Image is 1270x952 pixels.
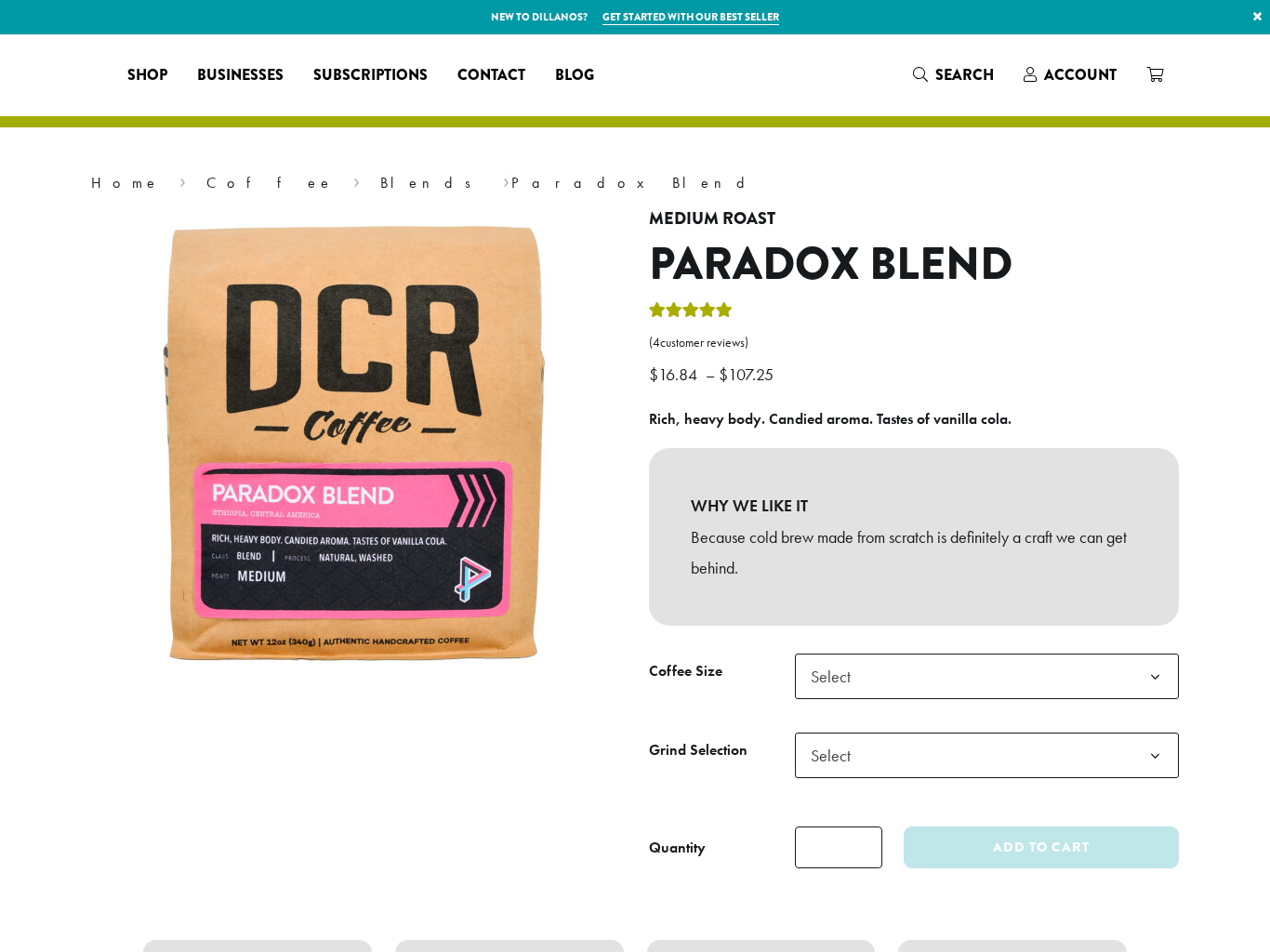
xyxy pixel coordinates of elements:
span: Select [795,654,1179,699]
span: Account [1044,64,1117,86]
span: 4 [653,335,660,350]
span: Select [803,737,869,773]
label: Coffee Size [649,658,795,685]
bdi: 107.25 [719,364,778,385]
a: Coffee [206,173,334,192]
div: Rated 5.00 out of 5 [649,299,733,327]
span: › [179,165,186,194]
h1: Paradox Blend [649,238,1179,292]
div: Quantity [649,837,706,859]
h4: Medium Roast [649,209,1179,230]
span: $ [719,364,728,385]
span: – [706,364,715,385]
b: WHY WE LIKE IT [691,490,1137,522]
p: Because cold brew made from scratch is definitely a craft we can get behind. [691,522,1137,585]
span: › [353,165,360,194]
b: Rich, heavy body. Candied aroma. Tastes of vanilla cola. [649,409,1012,429]
a: Shop [112,60,182,90]
span: Blog [555,64,594,87]
input: Product quantity [795,826,882,868]
nav: Breadcrumb [91,172,1179,194]
span: Contact [457,64,525,87]
span: $ [649,364,658,385]
label: Grind Selection [649,737,795,764]
span: Select [795,733,1179,778]
span: Businesses [197,64,284,87]
a: Home [91,173,160,192]
button: Add to cart [904,826,1179,868]
a: Get started with our best seller [602,9,779,25]
bdi: 16.84 [649,364,702,385]
span: › [503,165,509,194]
a: Blends [380,173,483,192]
span: Shop [127,64,167,87]
span: Subscriptions [313,64,428,87]
span: Select [803,658,869,694]
span: Search [935,64,994,86]
a: Search [898,59,1009,90]
a: (4customer reviews) [649,334,1179,352]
